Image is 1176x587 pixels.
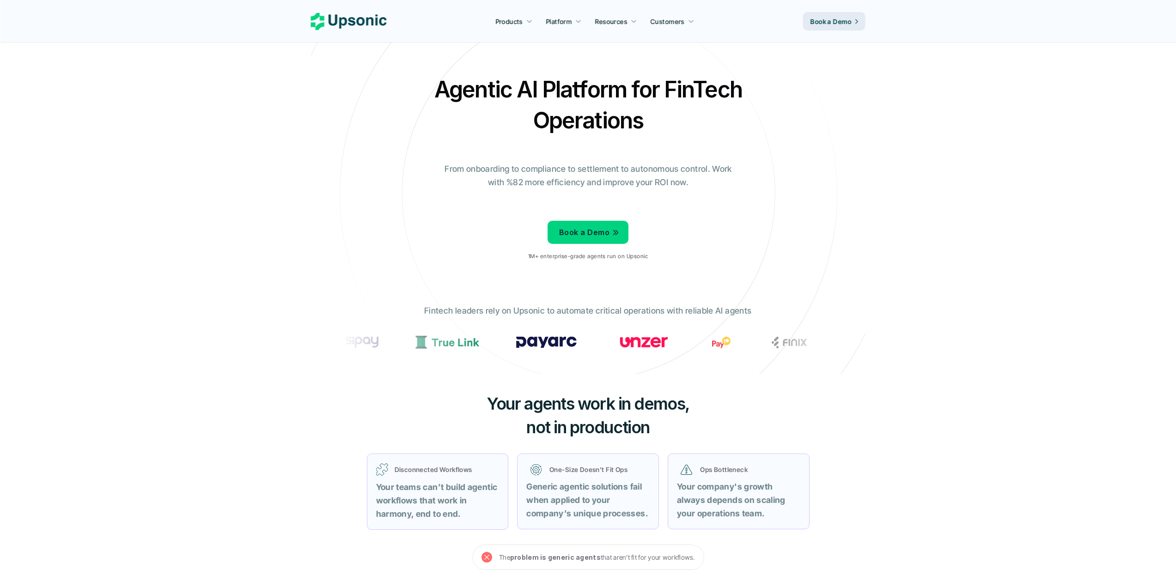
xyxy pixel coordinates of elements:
[803,12,865,30] a: Book a Demo
[424,304,751,318] p: Fintech leaders rely on Upsonic to automate critical operations with reliable AI agents
[528,253,648,260] p: 1M+ enterprise-grade agents run on Upsonic
[677,482,787,518] strong: Your company's growth always depends on scaling your operations team.
[490,13,538,30] a: Products
[595,17,628,26] p: Resources
[810,17,852,26] p: Book a Demo
[526,482,648,518] strong: Generic agentic solutions fail when applied to your company’s unique processes.
[548,221,628,244] a: Book a Demo
[438,163,738,189] p: From onboarding to compliance to settlement to autonomous control. Work with %82 more efficiency ...
[546,17,572,26] p: Platform
[651,17,685,26] p: Customers
[395,465,500,474] p: Disconnected Workflows
[487,393,689,414] span: Your agents work in demos,
[495,17,523,26] p: Products
[499,551,695,563] p: The that aren’t fit for your workflows.
[549,465,646,474] p: One-Size Doesn’t Fit Ops
[559,226,609,239] p: Book a Demo
[510,553,601,561] strong: problem is generic agents
[526,417,650,437] span: not in production
[700,465,796,474] p: Ops Bottleneck
[427,74,750,136] h2: Agentic AI Platform for FinTech Operations
[376,482,500,519] strong: Your teams can’t build agentic workflows that work in harmony, end to end.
